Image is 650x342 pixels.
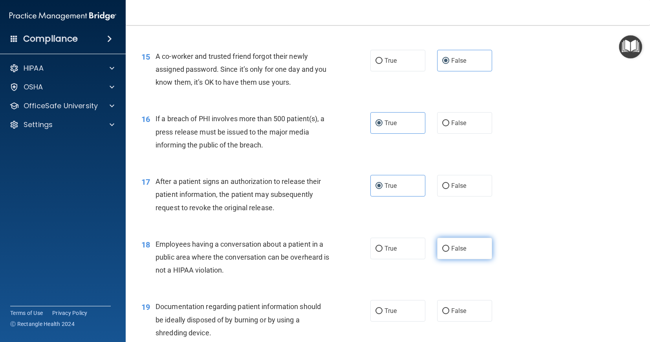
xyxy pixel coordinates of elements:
[156,177,321,211] span: After a patient signs an authorization to release their patient information, the patient may subs...
[442,120,449,126] input: False
[52,309,88,317] a: Privacy Policy
[442,308,449,314] input: False
[156,302,321,337] span: Documentation regarding patient information should be ideally disposed of by burning or by using ...
[24,101,98,111] p: OfficeSafe University
[385,57,397,64] span: True
[24,64,44,73] p: HIPAA
[156,52,326,86] span: A co-worker and trusted friend forgot their newly assigned password. Since it’s only for one day ...
[10,309,43,317] a: Terms of Use
[385,182,397,189] span: True
[451,182,467,189] span: False
[385,119,397,127] span: True
[375,120,383,126] input: True
[442,183,449,189] input: False
[141,177,150,187] span: 17
[9,101,114,111] a: OfficeSafe University
[9,64,114,73] a: HIPAA
[9,120,114,129] a: Settings
[9,82,114,92] a: OSHA
[156,115,325,149] span: If a breach of PHI involves more than 500 patient(s), a press release must be issued to the major...
[375,246,383,252] input: True
[141,302,150,312] span: 19
[141,240,150,249] span: 18
[375,58,383,64] input: True
[24,82,43,92] p: OSHA
[156,240,329,274] span: Employees having a conversation about a patient in a public area where the conversation can be ov...
[375,183,383,189] input: True
[451,307,467,315] span: False
[10,320,75,328] span: Ⓒ Rectangle Health 2024
[619,35,642,58] button: Open Resource Center
[442,246,449,252] input: False
[451,119,467,127] span: False
[451,57,467,64] span: False
[141,115,150,124] span: 16
[375,308,383,314] input: True
[141,52,150,62] span: 15
[9,8,116,24] img: PMB logo
[24,120,53,129] p: Settings
[23,33,78,44] h4: Compliance
[611,288,641,318] iframe: Drift Widget Chat Controller
[442,58,449,64] input: False
[451,245,467,252] span: False
[385,245,397,252] span: True
[385,307,397,315] span: True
